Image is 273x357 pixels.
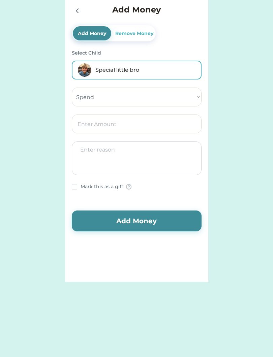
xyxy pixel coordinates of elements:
[72,50,202,57] div: Select Child
[114,30,155,37] div: Remove Money
[72,115,202,133] input: Enter Amount
[95,66,195,74] div: Special little bro
[77,30,108,37] div: Add Money
[126,184,131,190] img: Group%2026910.png
[81,183,123,190] div: Mark this as a gift
[78,63,91,77] img: https%3A%2F%2F1dfc823d71cc564f25c7cc035732a2d8.cdn.bubble.io%2Ff1710538413493x180678129519366460%...
[72,210,202,231] button: Add Money
[112,4,161,16] h4: Add Money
